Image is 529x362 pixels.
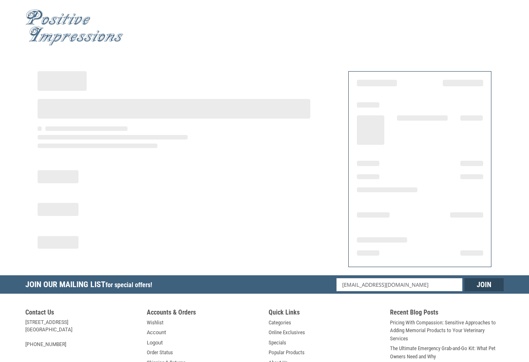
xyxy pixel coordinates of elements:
img: Positive Impressions [25,9,123,46]
a: Categories [269,319,291,327]
span: for special offers! [105,281,152,289]
input: Email [336,278,463,291]
h5: Join Our Mailing List [25,275,156,296]
h5: Quick Links [269,308,382,319]
a: The Ultimate Emergency Grab-and-Go Kit: What Pet Owners Need and Why [390,344,504,360]
address: [STREET_ADDRESS] [GEOGRAPHIC_DATA] [PHONE_NUMBER] [25,319,139,348]
a: Popular Products [269,349,305,357]
a: Online Exclusives [269,328,305,337]
input: Join [464,278,504,291]
a: Pricing With Compassion: Sensitive Approaches to Adding Memorial Products to Your Veterinary Serv... [390,319,504,343]
a: Order Status [147,349,173,357]
a: Specials [269,339,286,347]
h5: Recent Blog Posts [390,308,504,319]
h5: Contact Us [25,308,139,319]
a: Logout [147,339,163,347]
h5: Accounts & Orders [147,308,260,319]
a: Wishlist [147,319,164,327]
a: Account [147,328,166,337]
